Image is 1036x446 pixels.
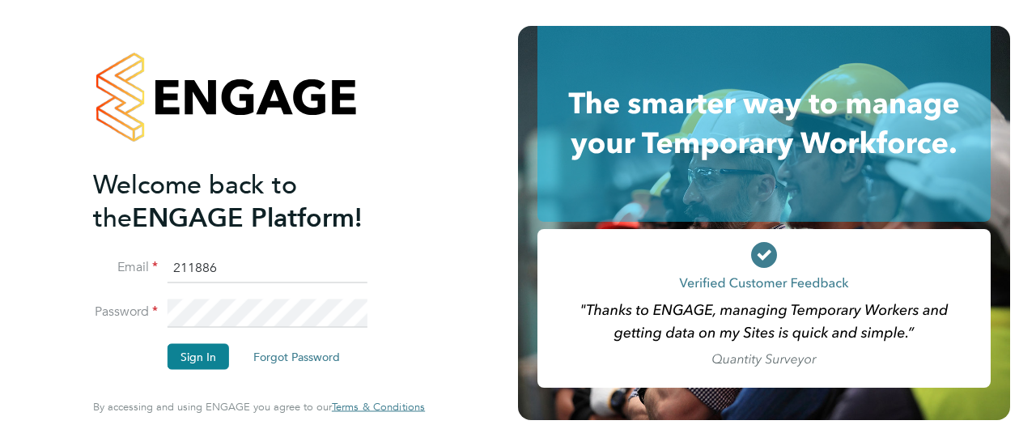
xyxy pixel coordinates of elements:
a: Terms & Conditions [332,401,425,414]
button: Sign In [168,344,229,370]
span: By accessing and using ENGAGE you agree to our [93,400,425,414]
input: Enter your work email... [168,253,367,282]
h2: ENGAGE Platform! [93,168,409,234]
label: Password [93,304,158,321]
span: Welcome back to the [93,168,297,233]
button: Forgot Password [240,344,353,370]
label: Email [93,258,158,275]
